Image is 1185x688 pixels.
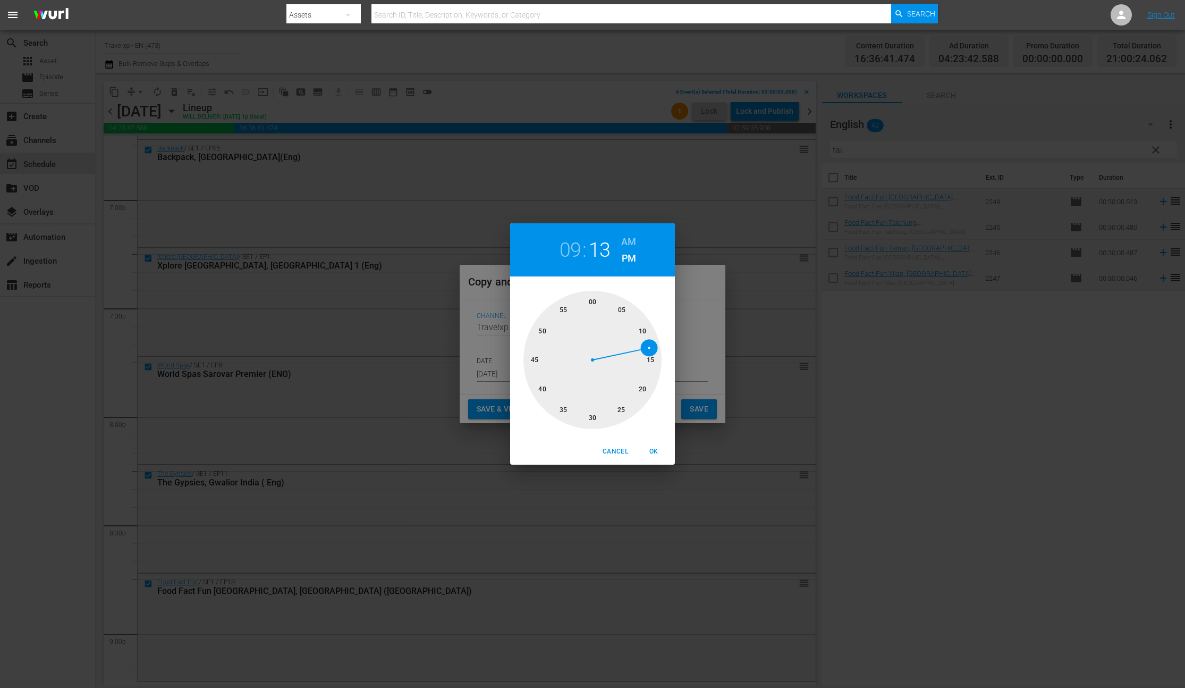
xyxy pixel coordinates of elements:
span: Search [907,4,935,23]
img: ans4CAIJ8jUAAAAAAAAAAAAAAAAAAAAAAAAgQb4GAAAAAAAAAAAAAAAAAAAAAAAAJMjXAAAAAAAAAAAAAAAAAAAAAAAAgAT5G... [26,3,77,28]
button: 09 [560,238,581,262]
button: 13 [589,238,611,262]
span: menu [6,9,19,21]
h6: PM [622,250,636,267]
span: Cancel [603,446,628,457]
button: OK [637,443,671,460]
button: Cancel [598,443,632,460]
a: Sign Out [1147,11,1175,19]
span: OK [641,446,666,457]
button: PM [621,250,636,267]
h2: : [582,238,587,262]
button: AM [621,233,636,250]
